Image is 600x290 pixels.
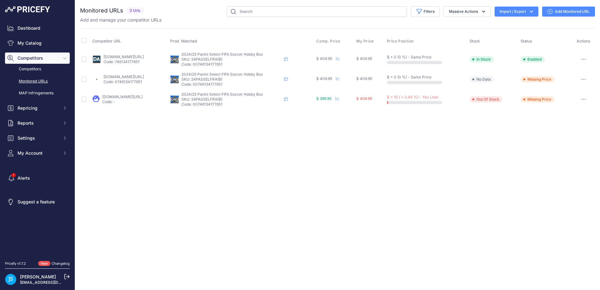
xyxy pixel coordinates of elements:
div: Pricefy v1.7.2 [5,261,26,266]
a: My Catalog [5,37,70,49]
span: Comp. Price [316,39,340,44]
button: Massive Actions [444,6,491,17]
span: In Stock [470,56,494,62]
span: Price Position [387,39,414,44]
span: Enabled [521,56,545,62]
button: Competitors [5,52,70,64]
p: Code: 00746134177651 [181,82,282,87]
span: Competitors [18,55,58,61]
span: $ 409.95 [356,76,372,81]
a: [DOMAIN_NAME][URL] [104,74,144,79]
button: Import / Export [495,7,538,17]
a: Dashboard [5,22,70,34]
button: Reports [5,117,70,129]
a: Changelog [52,261,70,266]
a: Suggest a feature [5,196,70,207]
a: Monitored URLs [5,76,70,87]
span: 3 Urls [126,7,144,14]
span: 2024/25 Panini Select FIFA Soccer Hobby Box [181,52,263,57]
p: Code: - [102,99,143,104]
a: Add Monitored URL [542,7,595,17]
a: [DOMAIN_NAME][URL] [102,94,143,99]
span: Out Of Stock [470,96,502,102]
button: Price Position [387,39,415,44]
span: No Data [470,76,494,82]
span: Repricing [18,105,58,111]
p: Add and manage your competitor URLs [80,17,161,23]
span: 2024/25 Panini Select FIFA Soccer Hobby Box [181,92,263,97]
span: $ + 0 (0 %) - Same Price [387,55,431,59]
p: SKU: 24PASSELFIFA(B) [181,97,282,102]
span: $ 409.95 [356,96,372,101]
p: Code: 00746134177651 [181,62,282,67]
span: $ + 10 ( + 2.44 %) - You Lose [387,95,438,99]
span: My Price [356,39,374,44]
img: Pricefy Logo [5,6,50,12]
span: Stock [470,39,480,43]
span: Competitor URL [92,39,121,43]
button: Settings [5,132,70,144]
span: Prod. Matched [170,39,197,43]
h2: Monitored URLs [80,6,123,15]
button: Repricing [5,102,70,114]
p: SKU: 24PASSELFIFA(B) [181,57,282,62]
p: Code: 0746134177651 [104,79,144,84]
input: Search [227,6,407,17]
span: Missing Price [521,76,554,82]
span: $ 409.95 [316,76,332,81]
a: MAP infringements [5,88,70,99]
span: $ 409.95 [356,56,372,61]
a: Alerts [5,172,70,184]
button: Comp. Price [316,39,342,44]
span: My Account [18,150,58,156]
button: My Price [356,39,375,44]
a: Competitors [5,64,70,75]
span: Actions [577,39,590,43]
span: $ 399.95 [316,96,332,101]
p: Code: 00746134177651 [181,102,282,107]
a: [PERSON_NAME] [20,274,56,279]
a: [EMAIL_ADDRESS][DOMAIN_NAME] [20,280,85,285]
span: Missing Price [521,96,554,102]
span: 2024/25 Panini Select FIFA Soccer Hobby Box [181,72,263,77]
p: SKU: 24PASSELFIFA(B) [181,77,282,82]
nav: Sidebar [5,22,70,253]
button: My Account [5,147,70,159]
span: Settings [18,135,58,141]
span: $ + 0 (0 %) - Same Price [387,75,431,79]
span: New [38,261,50,266]
p: Code: 746134177651 [104,59,144,64]
span: $ 409.95 [316,56,332,61]
button: Filters [411,6,440,17]
span: Status [521,39,532,43]
a: [DOMAIN_NAME][URL] [104,54,144,59]
span: Reports [18,120,58,126]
